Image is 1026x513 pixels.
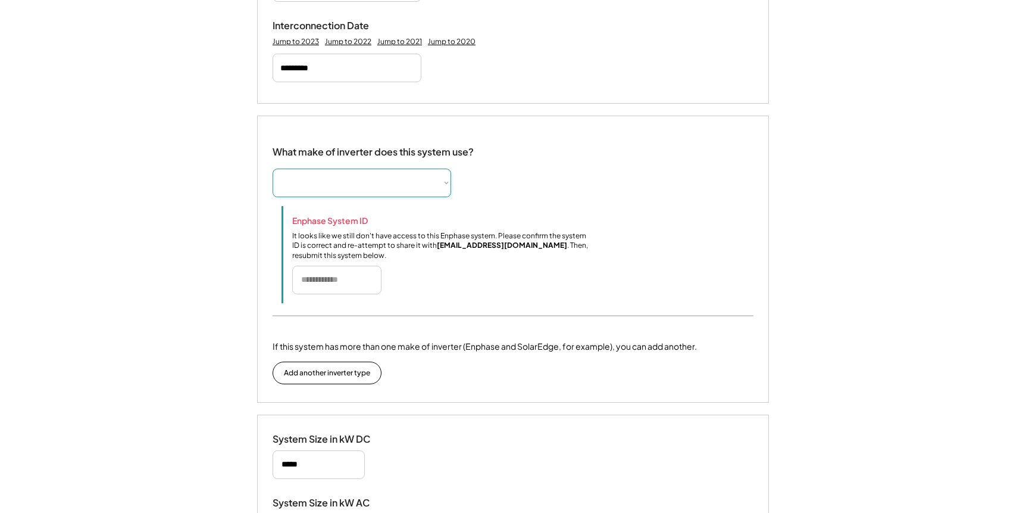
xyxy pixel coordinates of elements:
div: It looks like we still don't have access to this Enphase system. Please confirm the system ID is ... [292,231,590,261]
div: System Size in kW AC [273,497,392,509]
div: Interconnection Date [273,20,392,32]
div: If this system has more than one make of inverter (Enphase and SolarEdge, for example), you can a... [273,340,697,353]
button: Add another inverter type [273,362,381,384]
strong: [EMAIL_ADDRESS][DOMAIN_NAME] [437,241,567,250]
div: Jump to 2020 [428,37,476,46]
div: Jump to 2021 [377,37,422,46]
div: System Size in kW DC [273,433,392,446]
div: Jump to 2023 [273,37,319,46]
div: Jump to 2022 [325,37,371,46]
div: Enphase System ID [292,215,411,226]
div: What make of inverter does this system use? [273,134,474,161]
